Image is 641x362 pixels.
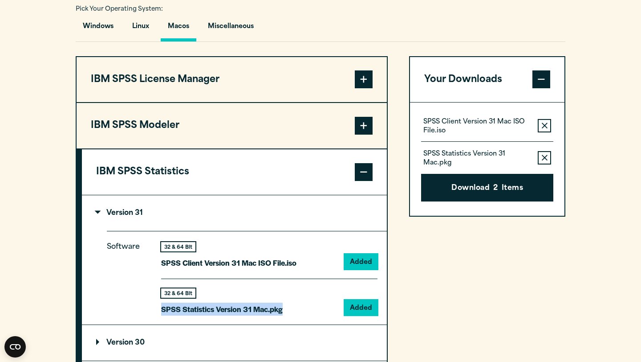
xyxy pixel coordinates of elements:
[423,150,531,168] p: SPSS Statistics Version 31 Mac.pkg
[345,254,377,269] button: Added
[423,118,531,136] p: SPSS Client Version 31 Mac ISO File.iso
[96,339,145,346] p: Version 30
[345,300,377,315] button: Added
[77,103,387,148] button: IBM SPSS Modeler
[201,16,261,41] button: Miscellaneous
[82,195,387,231] summary: Version 31
[96,210,143,217] p: Version 31
[421,174,553,202] button: Download2Items
[410,102,564,216] div: Your Downloads
[161,16,196,41] button: Macos
[76,6,163,12] span: Pick Your Operating System:
[161,256,296,269] p: SPSS Client Version 31 Mac ISO File.iso
[82,325,387,361] summary: Version 30
[161,303,283,316] p: SPSS Statistics Version 31 Mac.pkg
[107,241,147,308] p: Software
[125,16,156,41] button: Linux
[161,288,195,298] div: 32 & 64 Bit
[410,57,564,103] button: Your Downloads
[82,149,387,195] button: IBM SPSS Statistics
[4,336,26,358] button: Open CMP widget
[77,57,387,103] button: IBM SPSS License Manager
[493,183,498,194] span: 2
[76,16,121,41] button: Windows
[161,242,195,251] div: 32 & 64 Bit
